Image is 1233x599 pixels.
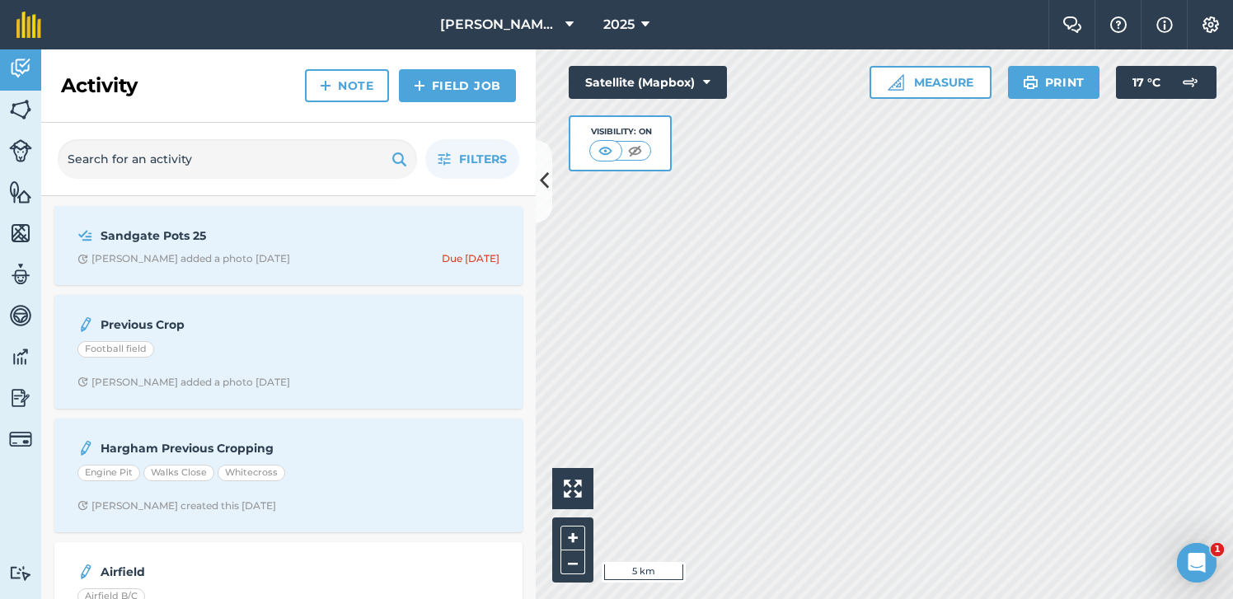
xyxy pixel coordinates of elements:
button: Measure [870,66,992,99]
img: svg+xml;base64,PHN2ZyB4bWxucz0iaHR0cDovL3d3dy53My5vcmcvMjAwMC9zdmciIHdpZHRoPSIxNyIgaGVpZ2h0PSIxNy... [1156,15,1173,35]
img: svg+xml;base64,PD94bWwgdmVyc2lvbj0iMS4wIiBlbmNvZGluZz0idXRmLTgiPz4KPCEtLSBHZW5lcmF0b3I6IEFkb2JlIE... [77,315,94,335]
strong: Hargham Previous Cropping [101,439,362,457]
div: Visibility: On [589,125,652,138]
strong: Previous Crop [101,316,362,334]
span: [PERSON_NAME] Ltd. [440,15,559,35]
div: Football field [77,341,154,358]
img: fieldmargin Logo [16,12,41,38]
button: 17 °C [1116,66,1217,99]
a: Note [305,69,389,102]
img: Ruler icon [888,74,904,91]
img: svg+xml;base64,PHN2ZyB4bWxucz0iaHR0cDovL3d3dy53My5vcmcvMjAwMC9zdmciIHdpZHRoPSI1NiIgaGVpZ2h0PSI2MC... [9,221,32,246]
img: svg+xml;base64,PHN2ZyB4bWxucz0iaHR0cDovL3d3dy53My5vcmcvMjAwMC9zdmciIHdpZHRoPSIxNCIgaGVpZ2h0PSIyNC... [320,76,331,96]
a: Sandgate Pots 25Clock with arrow pointing clockwise[PERSON_NAME] added a photo [DATE]Due [DATE] [64,216,513,275]
img: A question mark icon [1109,16,1128,33]
div: Walks Close [143,465,214,481]
strong: Airfield [101,563,362,581]
img: svg+xml;base64,PHN2ZyB4bWxucz0iaHR0cDovL3d3dy53My5vcmcvMjAwMC9zdmciIHdpZHRoPSI1MCIgaGVpZ2h0PSI0MC... [595,143,616,159]
span: 1 [1211,543,1224,556]
div: [PERSON_NAME] created this [DATE] [77,499,276,512]
span: 17 ° C [1132,66,1160,99]
img: Clock with arrow pointing clockwise [77,254,88,264]
img: svg+xml;base64,PHN2ZyB4bWxucz0iaHR0cDovL3d3dy53My5vcmcvMjAwMC9zdmciIHdpZHRoPSIxOSIgaGVpZ2h0PSIyNC... [1023,73,1038,92]
img: svg+xml;base64,PHN2ZyB4bWxucz0iaHR0cDovL3d3dy53My5vcmcvMjAwMC9zdmciIHdpZHRoPSIxOSIgaGVpZ2h0PSIyNC... [391,149,407,169]
div: [PERSON_NAME] added a photo [DATE] [77,252,290,265]
img: svg+xml;base64,PD94bWwgdmVyc2lvbj0iMS4wIiBlbmNvZGluZz0idXRmLTgiPz4KPCEtLSBHZW5lcmF0b3I6IEFkb2JlIE... [9,303,32,328]
img: svg+xml;base64,PD94bWwgdmVyc2lvbj0iMS4wIiBlbmNvZGluZz0idXRmLTgiPz4KPCEtLSBHZW5lcmF0b3I6IEFkb2JlIE... [77,562,94,582]
button: Satellite (Mapbox) [569,66,727,99]
img: A cog icon [1201,16,1221,33]
div: [PERSON_NAME] added a photo [DATE] [77,376,290,389]
button: + [560,526,585,550]
img: svg+xml;base64,PD94bWwgdmVyc2lvbj0iMS4wIiBlbmNvZGluZz0idXRmLTgiPz4KPCEtLSBHZW5lcmF0b3I6IEFkb2JlIE... [9,428,32,451]
img: svg+xml;base64,PD94bWwgdmVyc2lvbj0iMS4wIiBlbmNvZGluZz0idXRmLTgiPz4KPCEtLSBHZW5lcmF0b3I6IEFkb2JlIE... [77,438,94,458]
div: Whitecross [218,465,285,481]
img: Clock with arrow pointing clockwise [77,377,88,387]
iframe: Intercom live chat [1177,543,1217,583]
img: svg+xml;base64,PHN2ZyB4bWxucz0iaHR0cDovL3d3dy53My5vcmcvMjAwMC9zdmciIHdpZHRoPSIxNCIgaGVpZ2h0PSIyNC... [414,76,425,96]
span: 2025 [603,15,635,35]
strong: Sandgate Pots 25 [101,227,362,245]
a: Field Job [399,69,516,102]
img: svg+xml;base64,PHN2ZyB4bWxucz0iaHR0cDovL3d3dy53My5vcmcvMjAwMC9zdmciIHdpZHRoPSI1NiIgaGVpZ2h0PSI2MC... [9,180,32,204]
button: – [560,550,585,574]
img: svg+xml;base64,PD94bWwgdmVyc2lvbj0iMS4wIiBlbmNvZGluZz0idXRmLTgiPz4KPCEtLSBHZW5lcmF0b3I6IEFkb2JlIE... [9,386,32,410]
button: Filters [425,139,519,179]
img: svg+xml;base64,PD94bWwgdmVyc2lvbj0iMS4wIiBlbmNvZGluZz0idXRmLTgiPz4KPCEtLSBHZW5lcmF0b3I6IEFkb2JlIE... [9,262,32,287]
div: Due [DATE] [442,252,499,265]
img: svg+xml;base64,PD94bWwgdmVyc2lvbj0iMS4wIiBlbmNvZGluZz0idXRmLTgiPz4KPCEtLSBHZW5lcmF0b3I6IEFkb2JlIE... [9,56,32,81]
img: svg+xml;base64,PD94bWwgdmVyc2lvbj0iMS4wIiBlbmNvZGluZz0idXRmLTgiPz4KPCEtLSBHZW5lcmF0b3I6IEFkb2JlIE... [9,344,32,369]
input: Search for an activity [58,139,417,179]
img: Clock with arrow pointing clockwise [77,500,88,511]
img: Four arrows, one pointing top left, one top right, one bottom right and the last bottom left [564,480,582,498]
img: svg+xml;base64,PD94bWwgdmVyc2lvbj0iMS4wIiBlbmNvZGluZz0idXRmLTgiPz4KPCEtLSBHZW5lcmF0b3I6IEFkb2JlIE... [9,139,32,162]
a: Previous CropFootball fieldClock with arrow pointing clockwise[PERSON_NAME] added a photo [DATE] [64,305,513,399]
h2: Activity [61,73,138,99]
span: Filters [459,150,507,168]
img: Two speech bubbles overlapping with the left bubble in the forefront [1062,16,1082,33]
img: svg+xml;base64,PD94bWwgdmVyc2lvbj0iMS4wIiBlbmNvZGluZz0idXRmLTgiPz4KPCEtLSBHZW5lcmF0b3I6IEFkb2JlIE... [1174,66,1207,99]
div: Engine Pit [77,465,140,481]
img: svg+xml;base64,PD94bWwgdmVyc2lvbj0iMS4wIiBlbmNvZGluZz0idXRmLTgiPz4KPCEtLSBHZW5lcmF0b3I6IEFkb2JlIE... [9,565,32,581]
img: svg+xml;base64,PD94bWwgdmVyc2lvbj0iMS4wIiBlbmNvZGluZz0idXRmLTgiPz4KPCEtLSBHZW5lcmF0b3I6IEFkb2JlIE... [77,226,93,246]
img: svg+xml;base64,PHN2ZyB4bWxucz0iaHR0cDovL3d3dy53My5vcmcvMjAwMC9zdmciIHdpZHRoPSI1MCIgaGVpZ2h0PSI0MC... [625,143,645,159]
a: Hargham Previous CroppingEngine PitWalks CloseWhitecrossClock with arrow pointing clockwise[PERSO... [64,428,513,522]
img: svg+xml;base64,PHN2ZyB4bWxucz0iaHR0cDovL3d3dy53My5vcmcvMjAwMC9zdmciIHdpZHRoPSI1NiIgaGVpZ2h0PSI2MC... [9,97,32,122]
button: Print [1008,66,1100,99]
